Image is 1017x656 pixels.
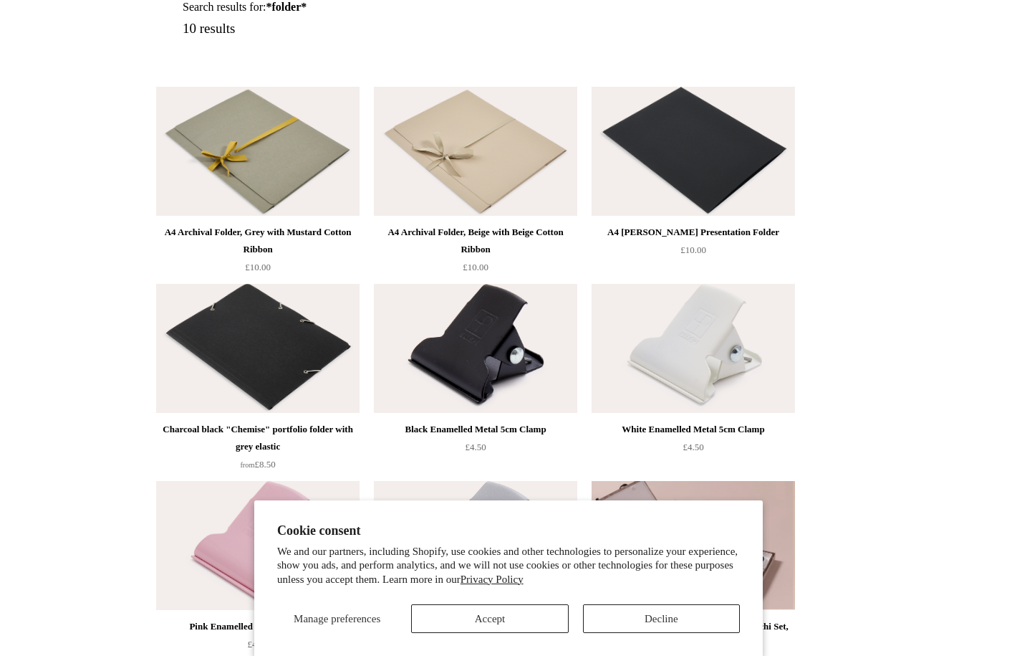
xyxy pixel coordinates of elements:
[592,481,795,610] img: Saiun-do Kyoto Nihonga Full Pan Teppachi Set, 12 Colours
[156,87,360,216] img: A4 Archival Folder, Grey with Mustard Cotton Ribbon
[592,87,795,216] a: A4 Fabriano Murillo Presentation Folder A4 Fabriano Murillo Presentation Folder
[683,442,703,452] span: £4.50
[156,87,360,216] a: A4 Archival Folder, Grey with Mustard Cotton Ribbon A4 Archival Folder, Grey with Mustard Cotton ...
[374,87,577,216] img: A4 Archival Folder, Beige with Beige Cotton Ribbon
[377,421,574,438] div: Black Enamelled Metal 5cm Clamp
[160,618,356,635] div: Pink Enamelled Metal 5cm Clamp
[595,224,791,241] div: A4 [PERSON_NAME] Presentation Folder
[277,545,740,587] p: We and our partners, including Shopify, use cookies and other technologies to personalize your ex...
[156,481,360,610] a: Pink Enamelled Metal 5cm Clamp Pink Enamelled Metal 5cm Clamp
[374,224,577,282] a: A4 Archival Folder, Beige with Beige Cotton Ribbon £10.00
[377,224,574,258] div: A4 Archival Folder, Beige with Beige Cotton Ribbon
[245,262,271,272] span: £10.00
[374,87,577,216] a: A4 Archival Folder, Beige with Beige Cotton Ribbon A4 Archival Folder, Beige with Beige Cotton Ri...
[247,639,268,650] span: £4.50
[240,461,254,469] span: from
[463,262,488,272] span: £10.00
[156,284,360,413] img: Charcoal black "Chemise" portfolio folder with grey elastic
[374,421,577,480] a: Black Enamelled Metal 5cm Clamp £4.50
[294,613,380,624] span: Manage preferences
[595,421,791,438] div: White Enamelled Metal 5cm Clamp
[592,481,795,610] a: Saiun-do Kyoto Nihonga Full Pan Teppachi Set, 12 Colours Saiun-do Kyoto Nihonga Full Pan Teppachi...
[374,284,577,413] a: Black Enamelled Metal 5cm Clamp Black Enamelled Metal 5cm Clamp
[374,481,577,610] a: Silver Enamelled Metal 5cm Clamp Silver Enamelled Metal 5cm Clamp
[592,284,795,413] a: White Enamelled Metal 5cm Clamp White Enamelled Metal 5cm Clamp
[240,459,275,470] span: £8.50
[592,284,795,413] img: White Enamelled Metal 5cm Clamp
[583,604,740,633] button: Decline
[183,21,525,37] h5: 10 results
[156,421,360,480] a: Charcoal black "Chemise" portfolio folder with grey elastic from£8.50
[592,421,795,480] a: White Enamelled Metal 5cm Clamp £4.50
[156,224,360,282] a: A4 Archival Folder, Grey with Mustard Cotton Ribbon £10.00
[592,87,795,216] img: A4 Fabriano Murillo Presentation Folder
[277,523,740,538] h2: Cookie consent
[680,244,706,255] span: £10.00
[592,224,795,282] a: A4 [PERSON_NAME] Presentation Folder £10.00
[374,284,577,413] img: Black Enamelled Metal 5cm Clamp
[160,224,356,258] div: A4 Archival Folder, Grey with Mustard Cotton Ribbon
[465,442,486,452] span: £4.50
[374,481,577,610] img: Silver Enamelled Metal 5cm Clamp
[156,481,360,610] img: Pink Enamelled Metal 5cm Clamp
[461,574,524,585] a: Privacy Policy
[277,604,397,633] button: Manage preferences
[160,421,356,455] div: Charcoal black "Chemise" portfolio folder with grey elastic
[411,604,568,633] button: Accept
[156,284,360,413] a: Charcoal black "Chemise" portfolio folder with grey elastic Charcoal black "Chemise" portfolio fo...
